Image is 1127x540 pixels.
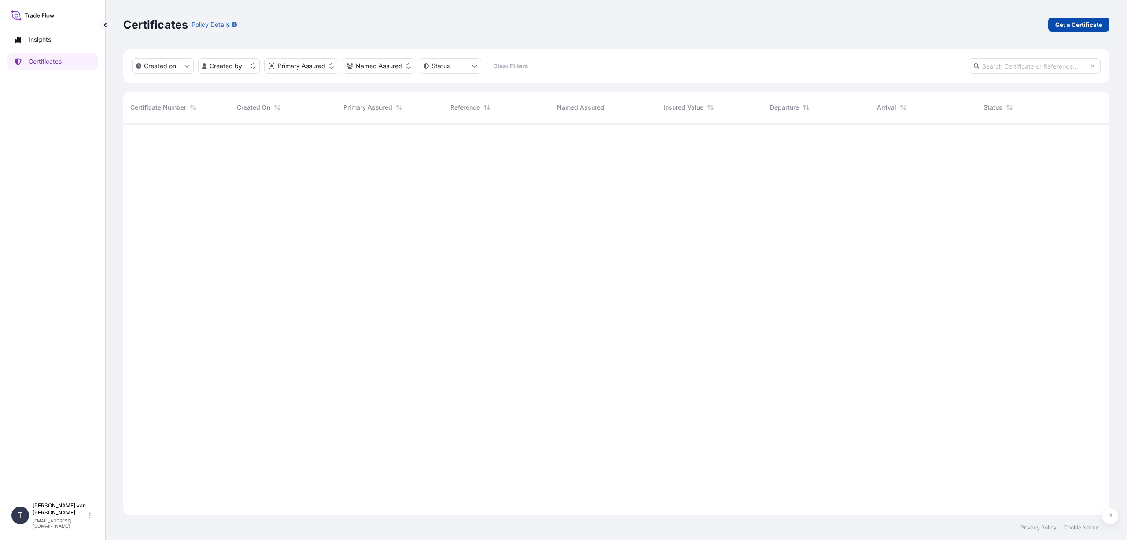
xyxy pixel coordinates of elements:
p: Status [431,62,450,70]
p: Certificates [29,57,62,66]
a: Privacy Policy [1020,524,1057,531]
a: Get a Certificate [1048,18,1109,32]
span: Created On [237,103,270,112]
span: Insured Value [663,103,703,112]
a: Certificates [7,53,98,70]
p: Created on [144,62,176,70]
span: Named Assured [557,103,604,112]
p: Created by [210,62,242,70]
p: Policy Details [192,20,230,29]
p: Clear Filters [493,62,528,70]
button: createdOn Filter options [132,58,194,74]
button: Sort [482,102,492,113]
button: Sort [705,102,716,113]
p: [EMAIL_ADDRESS][DOMAIN_NAME] [33,518,87,529]
p: Primary Assured [278,62,325,70]
button: Sort [272,102,283,113]
span: Reference [450,103,480,112]
span: Status [983,103,1002,112]
input: Search Certificate or Reference... [969,58,1101,74]
p: [PERSON_NAME] van [PERSON_NAME] [33,502,87,516]
p: Named Assured [356,62,402,70]
button: Sort [898,102,909,113]
p: Insights [29,35,51,44]
button: Clear Filters [486,59,535,73]
a: Insights [7,31,98,48]
button: Sort [188,102,199,113]
p: Certificates [123,18,188,32]
button: distributor Filter options [264,58,338,74]
button: createdBy Filter options [198,58,260,74]
span: Departure [770,103,799,112]
button: Sort [1004,102,1015,113]
a: Cookie Notice [1064,524,1099,531]
span: T [18,511,23,520]
span: Certificate Number [130,103,186,112]
span: Arrival [877,103,896,112]
span: Primary Assured [343,103,392,112]
button: cargoOwner Filter options [343,58,415,74]
button: Sort [394,102,405,113]
p: Get a Certificate [1055,20,1102,29]
button: certificateStatus Filter options [420,58,481,74]
button: Sort [801,102,811,113]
